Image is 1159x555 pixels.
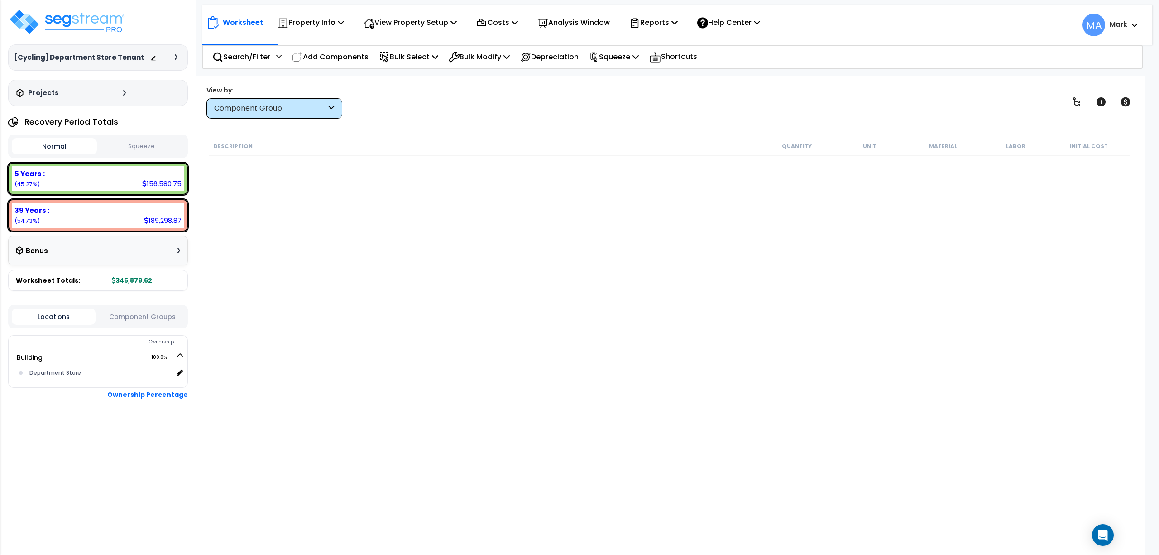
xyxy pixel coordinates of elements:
[537,16,610,29] p: Analysis Window
[107,390,188,399] b: Ownership Percentage
[14,53,144,62] h3: [Cycling] Department Store Tenant
[144,216,182,225] div: 189,298.87
[12,138,97,154] button: Normal
[214,103,326,114] div: Component Group
[1092,524,1114,546] div: Open Intercom Messenger
[142,179,182,188] div: 156,580.75
[1110,19,1127,29] b: Mark
[1082,14,1105,36] span: MA
[476,16,518,29] p: Costs
[782,143,812,150] small: Quantity
[697,16,760,29] p: Help Center
[287,46,374,68] div: Add Components
[629,16,678,29] p: Reports
[14,206,49,215] b: 39 Years :
[212,51,270,63] p: Search/Filter
[929,143,957,150] small: Material
[17,353,43,362] a: Building 100.0%
[863,143,876,150] small: Unit
[449,51,510,63] p: Bulk Modify
[24,117,118,126] h4: Recovery Period Totals
[214,143,253,150] small: Description
[644,46,702,68] div: Shortcuts
[292,51,369,63] p: Add Components
[1006,143,1025,150] small: Labor
[8,8,126,35] img: logo_pro_r.png
[14,217,40,225] small: 54.72969757512744%
[14,169,45,179] b: 5 Years :
[151,352,175,363] span: 100.0%
[99,139,184,154] button: Squeeze
[14,180,40,188] small: 45.27030242487256%
[100,312,184,322] button: Component Groups
[28,88,59,97] h3: Projects
[589,51,639,63] p: Squeeze
[223,16,263,29] p: Worksheet
[649,50,697,63] p: Shortcuts
[379,51,438,63] p: Bulk Select
[112,276,152,285] b: 345,879.62
[26,247,48,255] h3: Bonus
[278,16,344,29] p: Property Info
[1070,143,1108,150] small: Initial Cost
[16,276,80,285] span: Worksheet Totals:
[206,86,342,95] div: View by:
[364,16,457,29] p: View Property Setup
[515,46,584,68] div: Depreciation
[12,309,96,325] button: Locations
[520,51,579,63] p: Depreciation
[27,337,187,347] div: Ownership
[27,367,173,378] div: Department Store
